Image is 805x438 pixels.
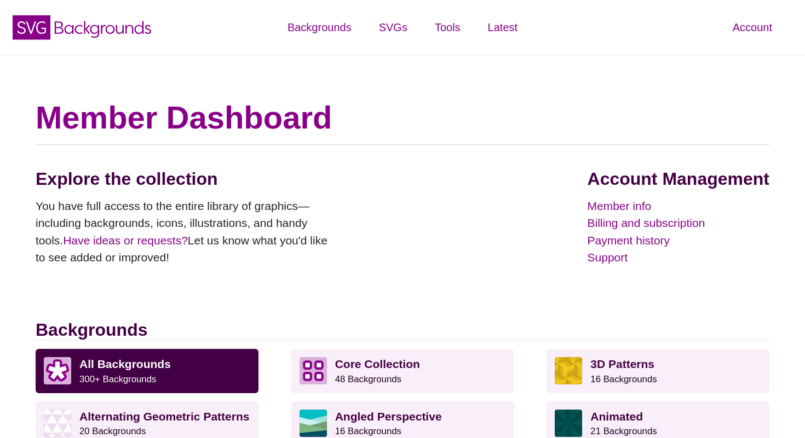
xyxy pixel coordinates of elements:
img: abstract landscape with sky mountains and water [300,410,327,437]
small: 16 Backgrounds [590,374,657,384]
a: Payment history [588,232,769,249]
a: Have ideas or requests? [63,234,188,247]
strong: 3D Patterns [590,358,654,370]
img: light purple and white alternating triangle pattern [44,410,71,437]
a: Billing and subscription [588,214,769,232]
a: Backgrounds [274,11,365,44]
img: green rave light effect animated background [555,410,582,437]
a: Core Collection 48 Backgrounds [291,349,514,393]
a: Account [719,11,786,44]
h2: Account Management [588,168,769,189]
h1: Member Dashboard [36,98,769,137]
a: 3D Patterns16 Backgrounds [547,349,769,393]
a: Latest [474,11,531,44]
strong: Angled Perspective [335,410,442,423]
small: 300+ Backgrounds [79,374,156,384]
strong: Core Collection [335,358,420,370]
a: Support [588,249,769,266]
img: fancy golden cube pattern [555,357,582,384]
small: 21 Backgrounds [590,426,657,436]
a: Tools [421,11,474,44]
a: SVGs [365,11,421,44]
strong: Alternating Geometric Patterns [79,410,249,423]
strong: All Backgrounds [79,358,171,370]
a: Member info [588,197,769,215]
strong: Animated [590,410,643,423]
h2: Backgrounds [36,319,769,341]
small: 20 Backgrounds [79,426,146,436]
h2: Explore the collection [36,168,337,189]
p: You have full access to the entire library of graphics—including backgrounds, icons, illustration... [36,197,337,266]
small: 48 Backgrounds [335,374,401,384]
a: All Backgrounds 300+ Backgrounds [36,349,258,393]
small: 16 Backgrounds [335,426,401,436]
